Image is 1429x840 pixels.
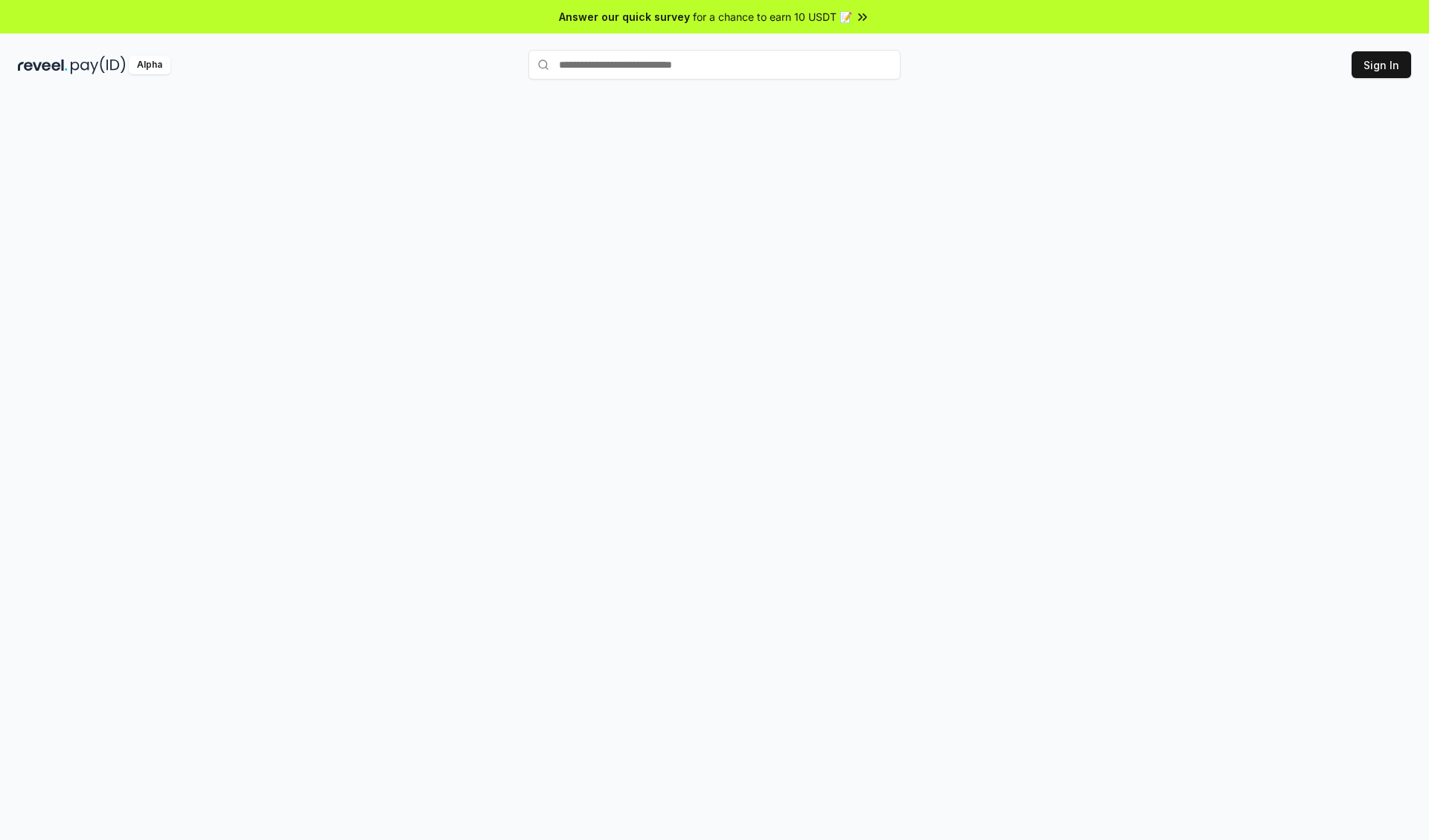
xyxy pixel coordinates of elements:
img: reveel_dark [18,56,68,74]
div: Alpha [129,56,170,74]
span: Answer our quick survey [559,9,690,25]
img: pay_id [71,56,126,74]
span: for a chance to earn 10 USDT 📝 [693,9,852,25]
button: Sign In [1352,51,1411,78]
